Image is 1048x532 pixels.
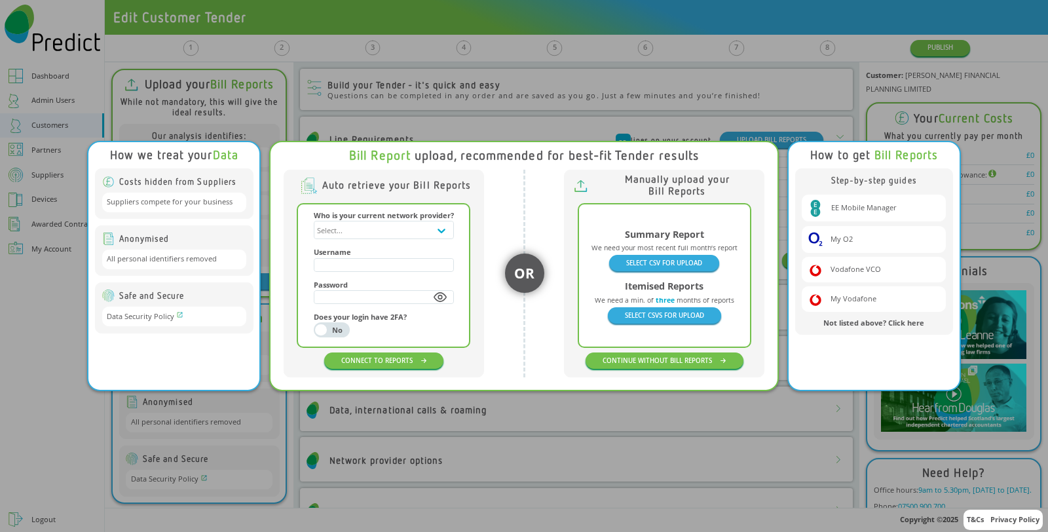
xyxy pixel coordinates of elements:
h4: Who is your current network provider? [314,211,454,219]
div: All personal identifiers removed [102,250,246,269]
a: Vodafone VCO [831,265,881,275]
button: CONNECT TO REPORTS [324,352,444,369]
h4: Does your login have 2FA? [314,313,454,321]
div: Select... [317,226,343,235]
b: Data [213,147,238,162]
div: No [328,326,346,333]
div: Suppliers compete for your business [102,193,246,212]
b: Bill Reports [874,147,937,162]
p: We need your most recent full month’s report [591,241,738,255]
div: Anonymised [102,233,246,246]
a: Not listed above? Click here [823,318,924,328]
a: EE Mobile Manager [831,203,897,213]
div: Step-by-step guides [802,176,946,191]
button: SELECT CSVS FOR UPLOAD [608,307,721,324]
h4: Auto retrieve your Bill Reports [322,180,471,191]
h4: Manually upload your Bill Reports [595,174,760,197]
a: T&Cs [967,514,984,524]
a: My Vodafone [831,294,876,304]
b: Bill Report [349,147,410,162]
p: We need a min. of months of reports [595,294,734,307]
button: CONTINUE WITHOUT BILL REPORTS [586,352,743,369]
a: Privacy Policy [990,514,1039,524]
a: Data Security Policy [107,311,183,321]
h4: Password [314,280,454,289]
div: upload, recommended for best-fit Tender results [349,148,698,162]
b: three [656,295,675,305]
a: My O2 [831,235,853,244]
div: Safe and Secure [102,290,246,303]
div: How to get [810,148,938,162]
b: Summary Report [625,228,704,240]
b: Itemised Reports [625,280,703,292]
button: SELECT CSV FOR UPLOAD [609,255,719,271]
button: YesNo [314,322,350,337]
div: How we treat your [110,148,238,162]
div: Costs hidden from Suppliers [102,176,246,189]
div: OR [514,267,534,280]
h4: Username [314,248,454,256]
